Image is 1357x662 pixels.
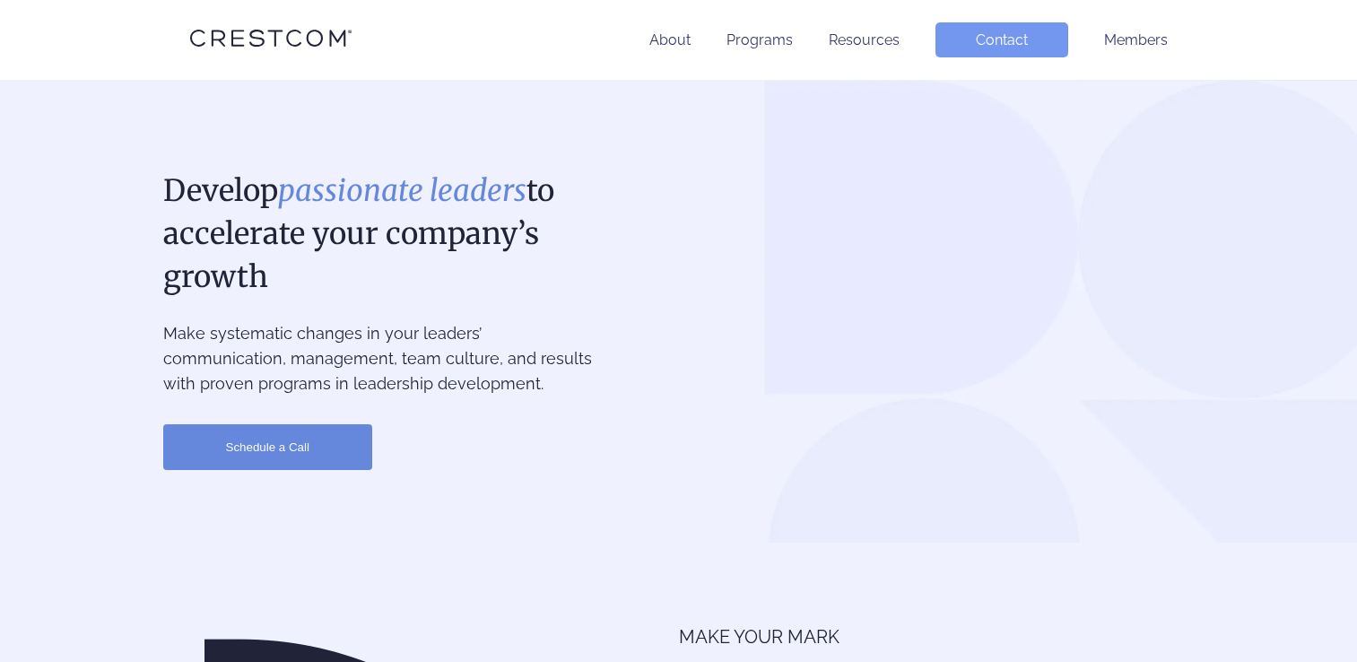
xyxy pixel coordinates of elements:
i: passionate leaders [278,172,526,209]
p: Make systematic changes in your leaders’ communication, management, team culture, and results wit... [163,321,600,396]
h1: Develop to accelerate your company’s growth [163,170,600,299]
iframe: YouTube video player [694,170,1195,475]
a: Members [1104,31,1168,48]
button: Schedule a Call [163,424,372,470]
span: MAKE YOUR MARK [679,623,1195,650]
a: Programs [726,31,793,48]
a: Contact [935,22,1068,57]
a: About [649,31,691,48]
a: Resources [829,31,900,48]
